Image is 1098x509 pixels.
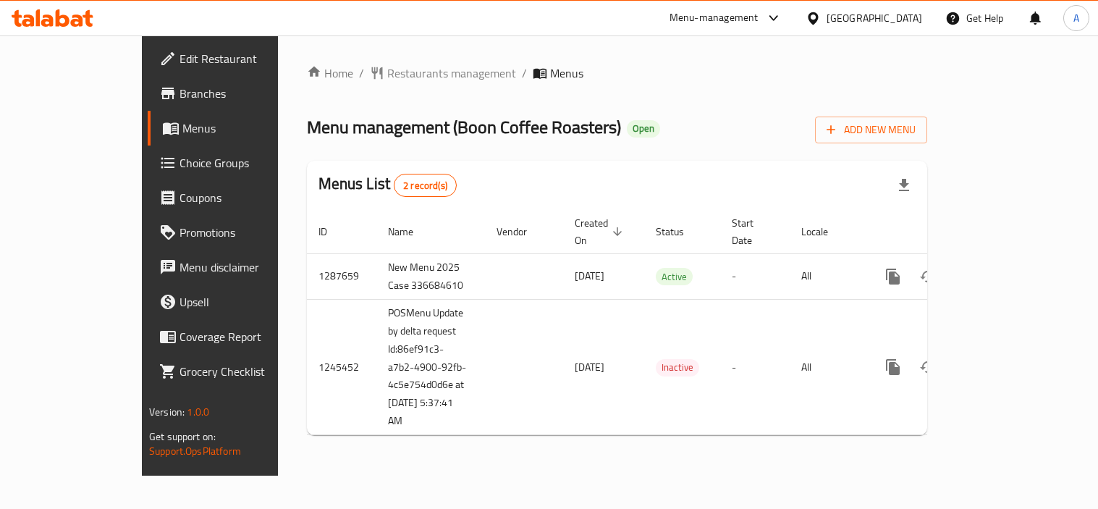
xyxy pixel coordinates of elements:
[180,258,313,276] span: Menu disclaimer
[720,253,790,299] td: -
[180,50,313,67] span: Edit Restaurant
[359,64,364,82] li: /
[149,403,185,421] span: Version:
[376,253,485,299] td: New Menu 2025 Case 336684610
[307,299,376,435] td: 1245452
[575,214,627,249] span: Created On
[575,358,604,377] span: [DATE]
[827,10,922,26] div: [GEOGRAPHIC_DATA]
[394,179,456,193] span: 2 record(s)
[148,41,325,76] a: Edit Restaurant
[656,359,699,376] span: Inactive
[388,223,432,240] span: Name
[307,111,621,143] span: Menu management ( Boon Coffee Roasters )
[876,259,911,294] button: more
[180,363,313,380] span: Grocery Checklist
[627,120,660,138] div: Open
[307,210,1026,436] table: enhanced table
[318,173,457,197] h2: Menus List
[180,293,313,311] span: Upsell
[550,64,583,82] span: Menus
[180,154,313,172] span: Choice Groups
[180,85,313,102] span: Branches
[656,269,693,285] span: Active
[148,146,325,180] a: Choice Groups
[148,285,325,319] a: Upsell
[1073,10,1079,26] span: A
[148,319,325,354] a: Coverage Report
[656,268,693,285] div: Active
[801,223,847,240] span: Locale
[307,253,376,299] td: 1287659
[180,224,313,241] span: Promotions
[180,328,313,345] span: Coverage Report
[148,215,325,250] a: Promotions
[148,250,325,285] a: Menu disclaimer
[180,189,313,206] span: Coupons
[815,117,927,143] button: Add New Menu
[911,259,945,294] button: Change Status
[318,223,346,240] span: ID
[720,299,790,435] td: -
[627,122,660,135] span: Open
[376,299,485,435] td: POSMenu Update by delta request Id:86ef91c3-a7b2-4900-92fb-4c5e754d0d6e at [DATE] 5:37:41 AM
[149,427,216,446] span: Get support on:
[790,299,864,435] td: All
[790,253,864,299] td: All
[864,210,1026,254] th: Actions
[149,442,241,460] a: Support.OpsPlatform
[307,64,353,82] a: Home
[827,121,916,139] span: Add New Menu
[656,223,703,240] span: Status
[187,403,209,421] span: 1.0.0
[370,64,516,82] a: Restaurants management
[876,350,911,384] button: more
[732,214,772,249] span: Start Date
[148,111,325,146] a: Menus
[394,174,457,197] div: Total records count
[387,64,516,82] span: Restaurants management
[148,76,325,111] a: Branches
[497,223,546,240] span: Vendor
[575,266,604,285] span: [DATE]
[911,350,945,384] button: Change Status
[182,119,313,137] span: Menus
[670,9,759,27] div: Menu-management
[522,64,527,82] li: /
[887,168,921,203] div: Export file
[148,180,325,215] a: Coupons
[307,64,927,82] nav: breadcrumb
[148,354,325,389] a: Grocery Checklist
